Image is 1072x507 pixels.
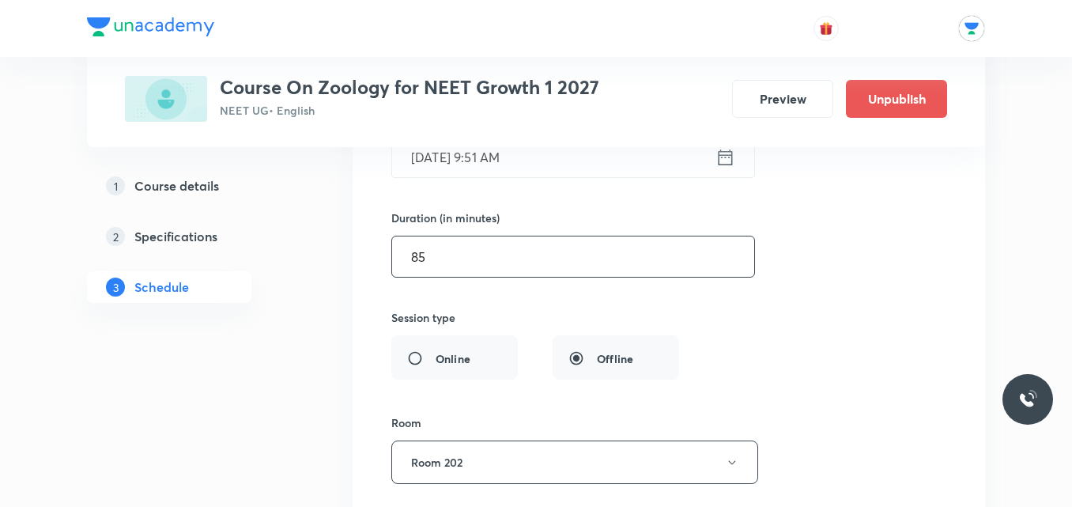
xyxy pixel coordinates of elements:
[134,227,217,246] h5: Specifications
[134,176,219,195] h5: Course details
[392,236,754,277] input: 85
[134,278,189,297] h5: Schedule
[125,76,207,122] img: 03FE5CFE-730A-444F-833A-F5FCAE5ED21F_plus.png
[87,170,302,202] a: 1Course details
[106,227,125,246] p: 2
[732,80,833,118] button: Preview
[87,221,302,252] a: 2Specifications
[819,21,833,36] img: avatar
[391,309,455,326] h6: Session type
[87,17,214,40] a: Company Logo
[106,278,125,297] p: 3
[846,80,947,118] button: Unpublish
[106,176,125,195] p: 1
[391,414,421,431] h6: Room
[220,76,599,99] h3: Course On Zoology for NEET Growth 1 2027
[813,16,839,41] button: avatar
[87,17,214,36] img: Company Logo
[220,102,599,119] p: NEET UG • English
[391,441,758,484] button: Room 202
[391,210,500,226] h6: Duration (in minutes)
[958,15,985,42] img: Rajan Naman
[1018,390,1037,409] img: ttu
